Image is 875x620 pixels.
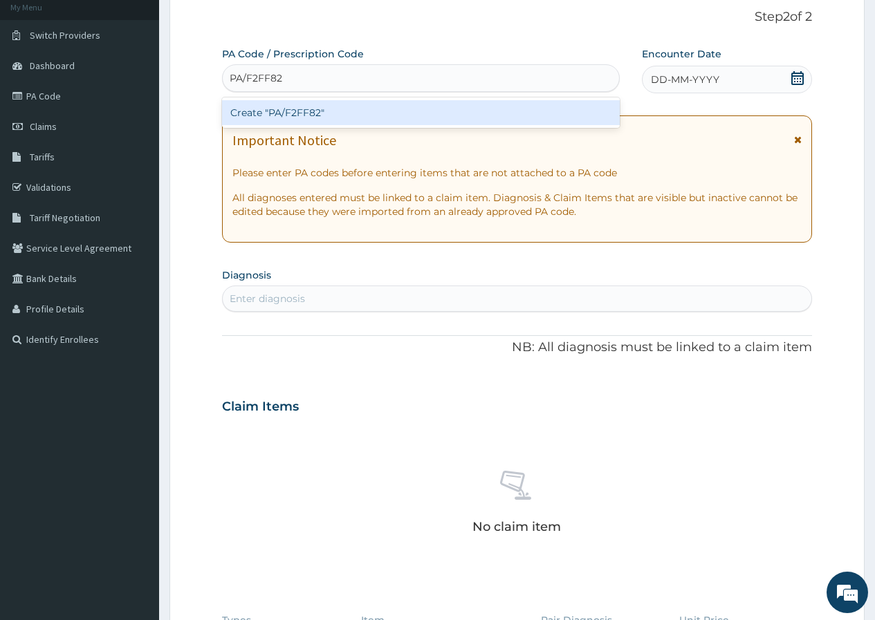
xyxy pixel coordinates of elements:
span: DD-MM-YYYY [651,73,719,86]
textarea: Type your message and hit 'Enter' [7,377,264,426]
span: We're online! [80,174,191,314]
div: Create "PA/F2FF82" [222,100,619,125]
div: Enter diagnosis [230,292,305,306]
img: d_794563401_company_1708531726252_794563401 [26,69,56,104]
h1: Important Notice [232,133,336,148]
p: All diagnoses entered must be linked to a claim item. Diagnosis & Claim Items that are visible bu... [232,191,802,218]
p: Please enter PA codes before entering items that are not attached to a PA code [232,166,802,180]
label: Diagnosis [222,268,271,282]
span: Tariffs [30,151,55,163]
label: Encounter Date [642,47,721,61]
p: Step 2 of 2 [222,10,812,25]
div: Minimize live chat window [227,7,260,40]
span: Tariff Negotiation [30,212,100,224]
div: Chat with us now [72,77,232,95]
label: PA Code / Prescription Code [222,47,364,61]
span: Switch Providers [30,29,100,41]
span: Dashboard [30,59,75,72]
p: No claim item [472,520,561,534]
p: NB: All diagnosis must be linked to a claim item [222,339,812,357]
h3: Claim Items [222,400,299,415]
span: Claims [30,120,57,133]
